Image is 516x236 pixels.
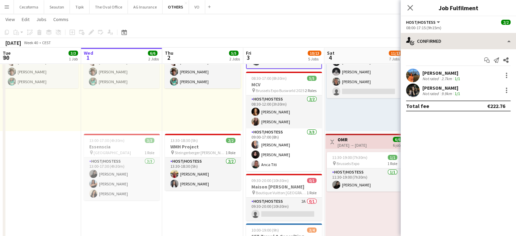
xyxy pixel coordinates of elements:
div: [PERSON_NAME] [422,85,461,91]
span: 6/6 [148,51,157,56]
div: Not rated [422,76,440,81]
span: 5/5 [229,51,238,56]
button: Tipik [70,0,90,14]
app-skills-label: 1/1 [455,91,460,96]
app-job-card: 13:30-18:30 (5h)2/2WMH Project Steingerberger [PERSON_NAME] Hotel1 RoleHost/Hostess2/213:30-18:30... [165,134,241,190]
app-card-role: Host/Hostess2/213:30-18:30 (5h)[PERSON_NAME][PERSON_NAME] [165,158,241,190]
div: [DATE] [5,39,21,46]
span: 3/4 [307,228,317,233]
h3: OMR [338,137,367,143]
span: 10:00-19:00 (9h) [251,228,279,233]
app-card-role: Host/Hostess6A3/410:00-19:00 (9h)[PERSON_NAME][PERSON_NAME][PERSON_NAME] [327,46,403,98]
h3: Maison [PERSON_NAME] [246,184,322,190]
div: CEST [42,40,51,45]
span: 3/3 [145,138,154,143]
span: Fri [246,50,251,56]
span: 2 [164,54,173,61]
app-card-role: Technical Moderator3/309:00-18:00 (9h)[PERSON_NAME][PERSON_NAME][PERSON_NAME] [2,46,78,88]
div: 6 jobs [393,142,402,148]
span: 3/3 [69,51,78,56]
span: 5/5 [307,76,317,81]
span: Steingerberger [PERSON_NAME] Hotel [175,150,226,155]
span: 11/13 [389,51,402,56]
app-card-role: Technical Moderator3/309:00-18:00 (9h)[PERSON_NAME][PERSON_NAME][PERSON_NAME] [83,46,159,88]
span: 1 Role [145,150,154,155]
div: 9.9km [440,91,453,96]
a: Edit [19,15,32,24]
span: 11:30-19:00 (7h30m) [332,155,367,160]
span: Brussels Expo [337,161,359,166]
div: 7 Jobs [389,56,402,61]
div: 2 Jobs [148,56,159,61]
app-job-card: 11:30-19:00 (7h30m)1/1 Brussels Expo1 RoleHost/Hostess1/111:30-19:00 (7h30m)[PERSON_NAME] [327,152,403,192]
span: [GEOGRAPHIC_DATA] [94,150,131,155]
h3: Job Fulfilment [401,3,516,12]
app-card-role: Host/Hostess2/208:30-12:00 (3h30m)[PERSON_NAME][PERSON_NAME] [246,95,322,128]
app-job-card: 09:30-20:00 (10h30m)0/1Maison [PERSON_NAME] Boutique Vuitton [GEOGRAPHIC_DATA]1 RoleHost/Hostess2... [246,174,322,221]
span: 09:30-20:00 (10h30m) [251,178,289,183]
span: Edit [22,16,30,22]
a: Jobs [34,15,49,24]
div: 2.7km [440,76,453,81]
div: [DATE] → [DATE] [338,143,367,148]
span: 3 [245,54,251,61]
span: Thu [165,50,173,56]
span: 10/13 [308,51,321,56]
span: Jobs [36,16,46,22]
span: 13:00-17:30 (4h30m) [89,138,125,143]
app-card-role: Technical Moderator3/309:00-18:00 (9h)[PERSON_NAME][PERSON_NAME][PERSON_NAME] [165,46,241,88]
span: 1 Role [226,150,235,155]
span: 30 [2,54,11,61]
div: 2 Jobs [229,56,240,61]
span: 2/2 [226,138,235,143]
span: 2 Roles [305,88,317,93]
div: [PERSON_NAME] [422,70,461,76]
span: Host/Hostess [406,20,436,25]
span: 6/6 [393,137,402,142]
span: 4 [326,54,335,61]
app-job-card: 08:30-17:00 (8h30m)5/5MCV Brussels Expo Busworld 20252 RolesHost/Hostess2/208:30-12:00 (3h30m)[PE... [246,72,322,171]
span: Boutique Vuitton [GEOGRAPHIC_DATA] [256,190,307,195]
span: 1 Role [307,190,317,195]
h3: WMH Project [165,144,241,150]
span: 0/1 [307,178,317,183]
span: 1 [83,54,93,61]
div: 1 Job [69,56,78,61]
span: 08:30-17:00 (8h30m) [251,76,287,81]
app-card-role: Host/Hostess2A0/109:30-20:00 (10h30m) [246,198,322,221]
button: Host/Hostess [406,20,441,25]
span: Wed [84,50,93,56]
span: Week 40 [22,40,39,45]
app-skills-label: 1/1 [455,76,460,81]
span: 13:30-18:30 (5h) [170,138,198,143]
app-card-role: Host/Hostess3/313:00-17:30 (4h30m)[PERSON_NAME][PERSON_NAME][PERSON_NAME] [84,158,160,200]
span: 1 Role [387,161,397,166]
button: The Oval Office [90,0,128,14]
span: View [5,16,15,22]
h3: Essenscia [84,144,160,150]
app-job-card: 13:00-17:30 (4h30m)3/3Essenscia [GEOGRAPHIC_DATA]1 RoleHost/Hostess3/313:00-17:30 (4h30m)[PERSON_... [84,134,160,200]
span: Sat [327,50,335,56]
span: 2/2 [501,20,511,25]
div: 5 Jobs [308,56,321,61]
div: Total fee [406,103,429,109]
span: 1/1 [388,155,397,160]
button: VO [189,0,205,14]
button: AG Insurance [128,0,163,14]
span: Comms [53,16,69,22]
h3: MCV [246,81,322,88]
button: OTHERS [163,0,189,14]
div: Not rated [422,91,440,96]
div: €222.76 [487,103,505,109]
span: Tue [3,50,11,56]
div: 08:00-17:15 (9h15m) [406,25,511,30]
div: Confirmed [401,33,516,49]
button: Cecoforma [14,0,44,14]
button: Seauton [44,0,70,14]
span: Brussels Expo Busworld 2025 [256,88,304,93]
